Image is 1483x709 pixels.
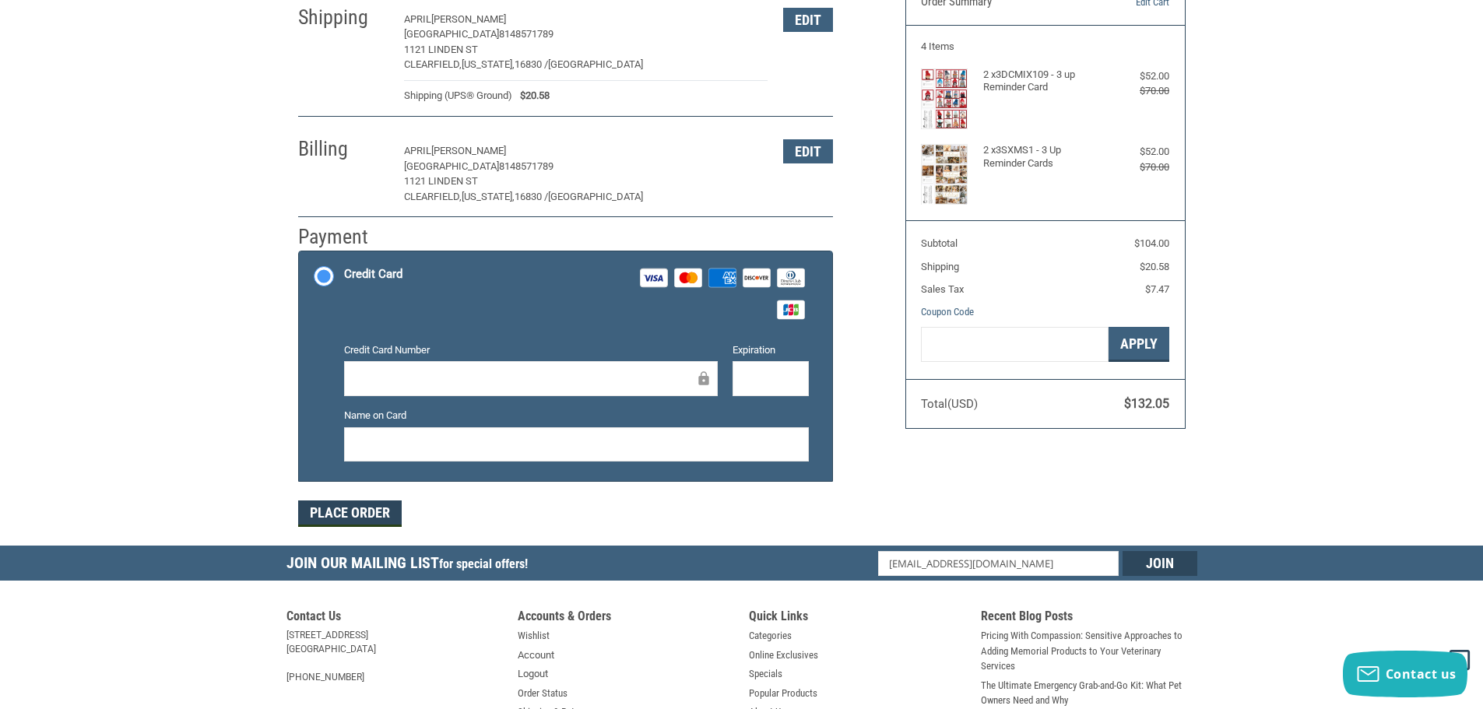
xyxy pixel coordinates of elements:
[298,136,389,162] h2: Billing
[1107,160,1169,175] div: $70.00
[462,191,515,202] span: [US_STATE],
[286,628,503,684] address: [STREET_ADDRESS] [GEOGRAPHIC_DATA] [PHONE_NUMBER]
[439,556,528,571] span: for special offers!
[1343,651,1467,697] button: Contact us
[1107,83,1169,99] div: $70.00
[1109,327,1169,362] button: Apply
[921,40,1169,53] h3: 4 Items
[783,8,833,32] button: Edit
[921,283,964,295] span: Sales Tax
[921,306,974,318] a: Coupon Code
[404,44,478,55] span: 1121 LINDEN ST
[344,342,718,358] label: Credit Card Number
[1124,396,1169,411] span: $132.05
[499,28,553,40] span: 8148571789
[431,13,506,25] span: [PERSON_NAME]
[515,58,548,70] span: 16830 /
[1123,551,1197,576] input: Join
[518,686,568,701] a: Order Status
[1107,144,1169,160] div: $52.00
[921,261,959,272] span: Shipping
[298,5,389,30] h2: Shipping
[518,609,734,628] h5: Accounts & Orders
[404,191,462,202] span: CLEARFIELD,
[515,191,548,202] span: 16830 /
[548,191,643,202] span: [GEOGRAPHIC_DATA]
[462,58,515,70] span: [US_STATE],
[404,160,499,172] span: [GEOGRAPHIC_DATA]
[749,666,782,682] a: Specials
[921,327,1109,362] input: Gift Certificate or Coupon Code
[344,408,809,423] label: Name on Card
[1386,665,1457,683] span: Contact us
[404,88,512,104] span: Shipping (UPS® Ground)
[1145,283,1169,295] span: $7.47
[499,160,553,172] span: 8148571789
[404,28,499,40] span: [GEOGRAPHIC_DATA]
[404,13,431,25] span: April
[286,546,536,585] h5: Join Our Mailing List
[431,145,506,156] span: [PERSON_NAME]
[749,628,792,644] a: Categories
[286,609,503,628] h5: Contact Us
[298,224,389,250] h2: Payment
[344,261,402,287] div: Credit Card
[733,342,809,358] label: Expiration
[981,609,1197,628] h5: Recent Blog Posts
[878,551,1119,576] input: Email
[749,686,817,701] a: Popular Products
[548,58,643,70] span: [GEOGRAPHIC_DATA]
[1107,68,1169,84] div: $52.00
[981,678,1197,708] a: The Ultimate Emergency Grab-and-Go Kit: What Pet Owners Need and Why
[921,237,958,249] span: Subtotal
[404,58,462,70] span: CLEARFIELD,
[1134,237,1169,249] span: $104.00
[518,648,554,663] a: Account
[983,68,1104,94] h4: 2 x 3DCMIX109 - 3 up Reminder Card
[1140,261,1169,272] span: $20.58
[783,139,833,163] button: Edit
[983,144,1104,170] h4: 2 x 3SXMS1 - 3 Up Reminder Cards
[512,88,550,104] span: $20.58
[404,175,478,187] span: 1121 LINDEN ST
[404,145,431,156] span: April
[921,397,978,411] span: Total (USD)
[749,648,818,663] a: Online Exclusives
[518,628,550,644] a: Wishlist
[981,628,1197,674] a: Pricing With Compassion: Sensitive Approaches to Adding Memorial Products to Your Veterinary Serv...
[298,500,402,527] button: Place Order
[749,609,965,628] h5: Quick Links
[518,666,548,682] a: Logout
